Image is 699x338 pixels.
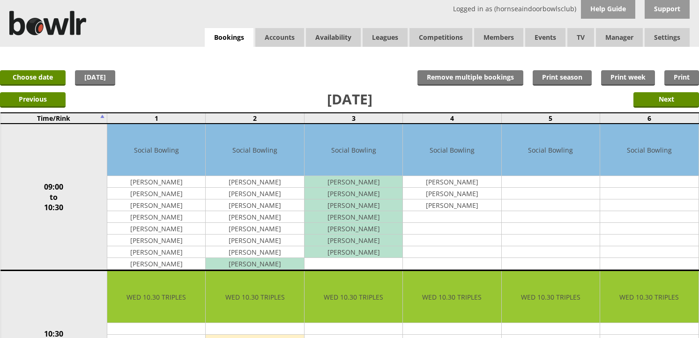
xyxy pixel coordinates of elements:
td: Social Bowling [600,124,698,176]
td: [PERSON_NAME] [206,211,304,223]
td: WED 10.30 TRIPLES [600,271,698,323]
span: Members [474,28,523,47]
td: [PERSON_NAME] [107,223,205,235]
td: [PERSON_NAME] [206,223,304,235]
td: [PERSON_NAME] [206,188,304,199]
a: Availability [306,28,361,47]
td: WED 10.30 TRIPLES [403,271,501,323]
input: Next [633,92,699,108]
td: [PERSON_NAME] [107,246,205,258]
td: 1 [107,113,206,124]
td: [PERSON_NAME] [206,199,304,211]
td: [PERSON_NAME] [107,258,205,270]
td: Social Bowling [502,124,600,176]
a: Leagues [363,28,408,47]
td: [PERSON_NAME] [403,188,501,199]
td: [PERSON_NAME] [206,235,304,246]
span: Manager [596,28,643,47]
td: Social Bowling [403,124,501,176]
td: 5 [501,113,600,124]
a: Print week [601,70,655,86]
td: WED 10.30 TRIPLES [206,271,304,323]
td: [PERSON_NAME] [305,246,402,258]
td: [PERSON_NAME] [206,258,304,270]
span: Accounts [255,28,304,47]
td: 2 [206,113,304,124]
span: TV [567,28,594,47]
td: 3 [304,113,402,124]
a: Bookings [205,28,253,47]
td: [PERSON_NAME] [305,235,402,246]
td: 4 [403,113,501,124]
td: [PERSON_NAME] [305,199,402,211]
span: Settings [645,28,690,47]
a: Competitions [409,28,472,47]
td: [PERSON_NAME] [305,188,402,199]
td: WED 10.30 TRIPLES [305,271,402,323]
td: [PERSON_NAME] [107,188,205,199]
a: Print season [533,70,592,86]
td: 09:00 to 10:30 [0,124,107,271]
a: Print [664,70,699,86]
td: [PERSON_NAME] [107,199,205,211]
td: [PERSON_NAME] [403,176,501,188]
td: [PERSON_NAME] [107,235,205,246]
td: 6 [600,113,699,124]
td: [PERSON_NAME] [206,246,304,258]
td: [PERSON_NAME] [107,176,205,188]
td: WED 10.30 TRIPLES [107,271,205,323]
input: Remove multiple bookings [417,70,523,86]
td: Social Bowling [305,124,402,176]
td: [PERSON_NAME] [305,223,402,235]
td: [PERSON_NAME] [305,176,402,188]
td: [PERSON_NAME] [305,211,402,223]
td: [PERSON_NAME] [403,199,501,211]
td: Social Bowling [107,124,205,176]
td: [PERSON_NAME] [206,176,304,188]
a: [DATE] [75,70,115,86]
td: Time/Rink [0,113,107,124]
a: Events [525,28,565,47]
td: WED 10.30 TRIPLES [502,271,600,323]
td: [PERSON_NAME] [107,211,205,223]
td: Social Bowling [206,124,304,176]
